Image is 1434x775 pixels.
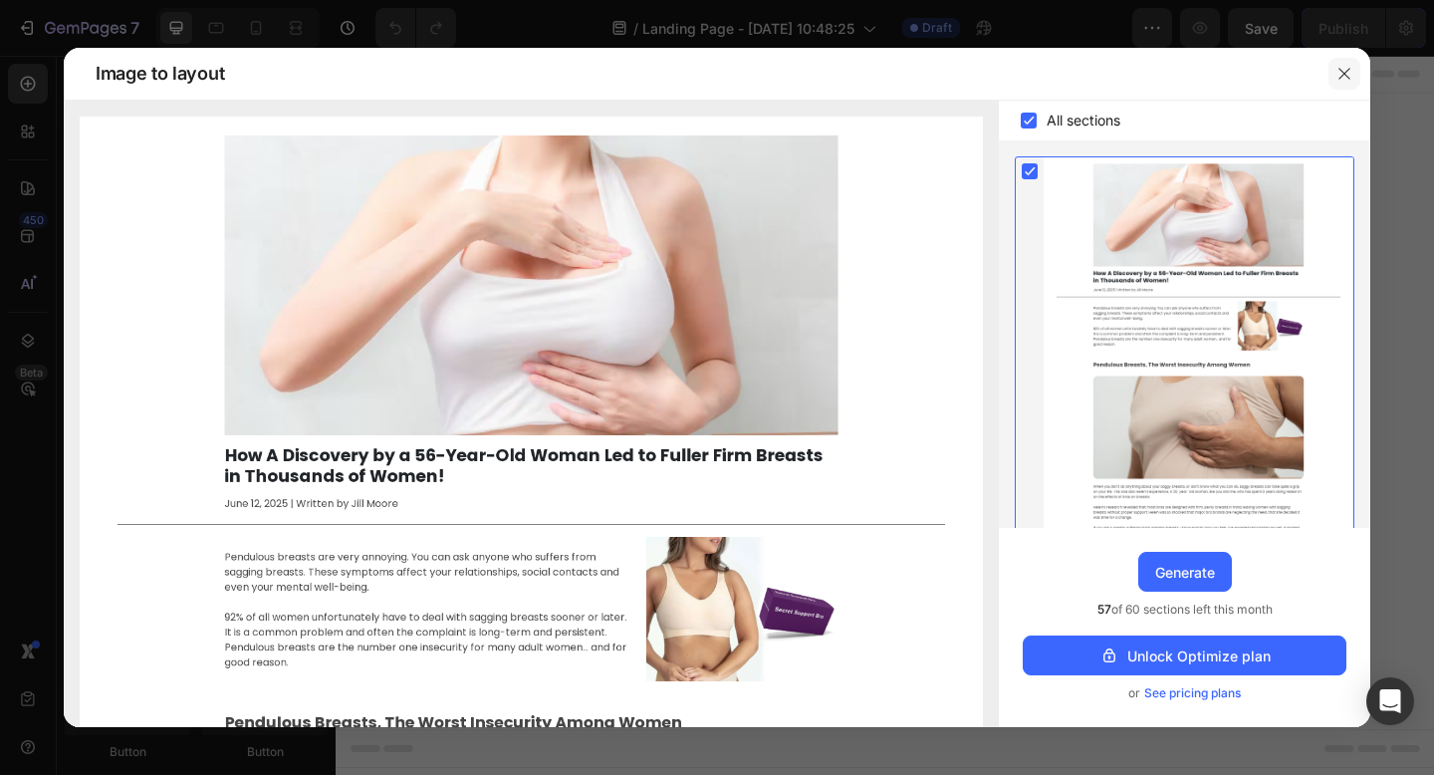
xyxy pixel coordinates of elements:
[453,436,590,476] button: Add sections
[1366,677,1414,725] div: Open Intercom Messenger
[1023,636,1346,675] button: Unlock Optimize plan
[96,62,224,86] span: Image to layout
[1155,562,1215,583] div: Generate
[1097,600,1273,620] span: of 60 sections left this month
[477,396,718,420] div: Start with Sections from sidebar
[1099,646,1271,666] div: Unlock Optimize plan
[1138,552,1232,592] button: Generate
[1047,109,1120,132] span: All sections
[464,548,732,564] div: Start with Generating from URL or image
[601,436,742,476] button: Add elements
[1144,683,1241,703] span: See pricing plans
[1097,602,1111,617] span: 57
[1023,683,1346,703] div: or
